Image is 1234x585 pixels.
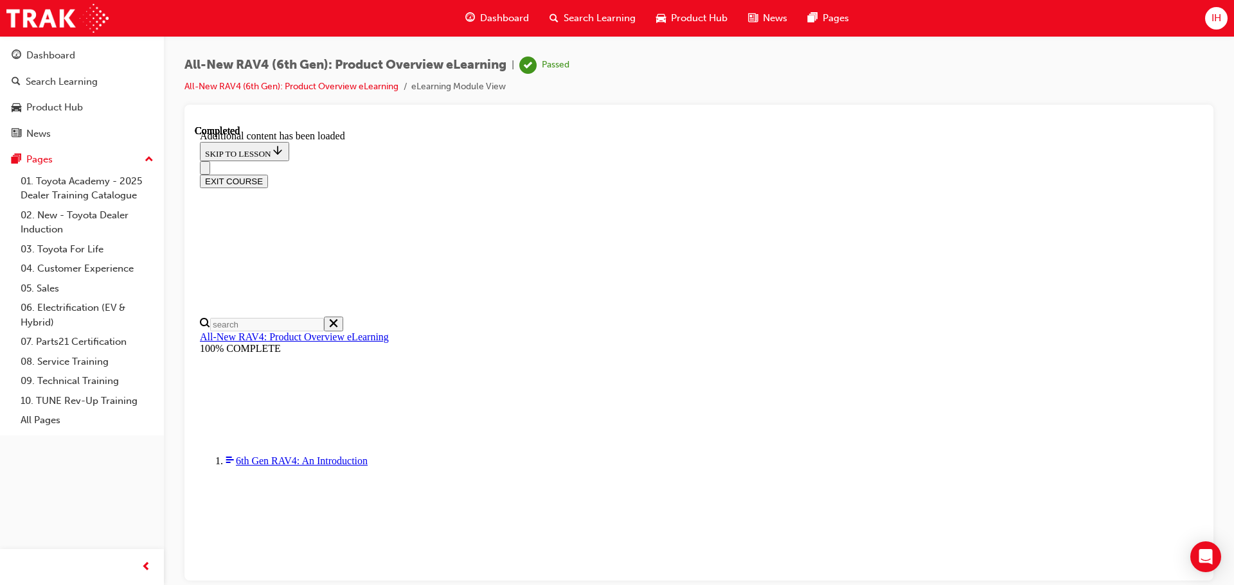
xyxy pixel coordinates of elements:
a: search-iconSearch Learning [539,5,646,31]
a: All Pages [15,410,159,430]
button: DashboardSearch LearningProduct HubNews [5,41,159,148]
span: learningRecordVerb_PASS-icon [519,57,537,74]
a: 09. Technical Training [15,371,159,391]
span: IH [1212,11,1221,26]
a: 07. Parts21 Certification [15,332,159,352]
a: All-New RAV4 (6th Gen): Product Overview eLearning [184,81,398,92]
span: Product Hub [671,11,728,26]
span: car-icon [656,10,666,26]
a: guage-iconDashboard [455,5,539,31]
a: 05. Sales [15,279,159,299]
span: | [512,58,514,73]
span: Pages [823,11,849,26]
span: news-icon [748,10,758,26]
button: EXIT COURSE [5,49,73,63]
span: pages-icon [808,10,818,26]
a: Product Hub [5,96,159,119]
span: news-icon [12,128,21,140]
span: prev-icon [141,559,151,575]
img: Trak [6,4,109,33]
span: All-New RAV4 (6th Gen): Product Overview eLearning [184,58,506,73]
a: pages-iconPages [798,5,859,31]
a: car-iconProduct Hub [646,5,738,31]
span: pages-icon [12,154,21,166]
span: car-icon [12,102,21,114]
div: Passed [542,59,569,71]
span: up-icon [145,152,154,168]
a: news-iconNews [738,5,798,31]
button: Pages [5,148,159,171]
span: SKIP TO LESSON [10,24,89,33]
li: eLearning Module View [411,80,506,94]
button: SKIP TO LESSON [5,17,94,36]
button: IH [1205,7,1228,30]
a: News [5,122,159,146]
div: News [26,127,51,141]
span: Search Learning [564,11,636,26]
div: Open Intercom Messenger [1190,541,1221,572]
div: Product Hub [26,100,83,115]
span: Dashboard [480,11,529,26]
div: 100% COMPLETE [5,218,1003,229]
div: Pages [26,152,53,167]
div: Additional content has been loaded [5,5,1003,17]
a: 02. New - Toyota Dealer Induction [15,205,159,240]
a: 08. Service Training [15,352,159,372]
button: Close navigation menu [5,36,15,49]
a: 10. TUNE Rev-Up Training [15,391,159,411]
a: Dashboard [5,44,159,67]
div: Dashboard [26,48,75,63]
span: guage-icon [12,50,21,62]
a: 06. Electrification (EV & Hybrid) [15,298,159,332]
div: Search Learning [26,74,98,89]
span: guage-icon [465,10,475,26]
a: 04. Customer Experience [15,259,159,279]
span: search-icon [550,10,559,26]
span: News [763,11,787,26]
a: All-New RAV4: Product Overview eLearning [5,206,194,217]
a: 01. Toyota Academy - 2025 Dealer Training Catalogue [15,171,159,205]
a: 03. Toyota For Life [15,240,159,259]
a: Search Learning [5,70,159,94]
span: search-icon [12,76,21,88]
